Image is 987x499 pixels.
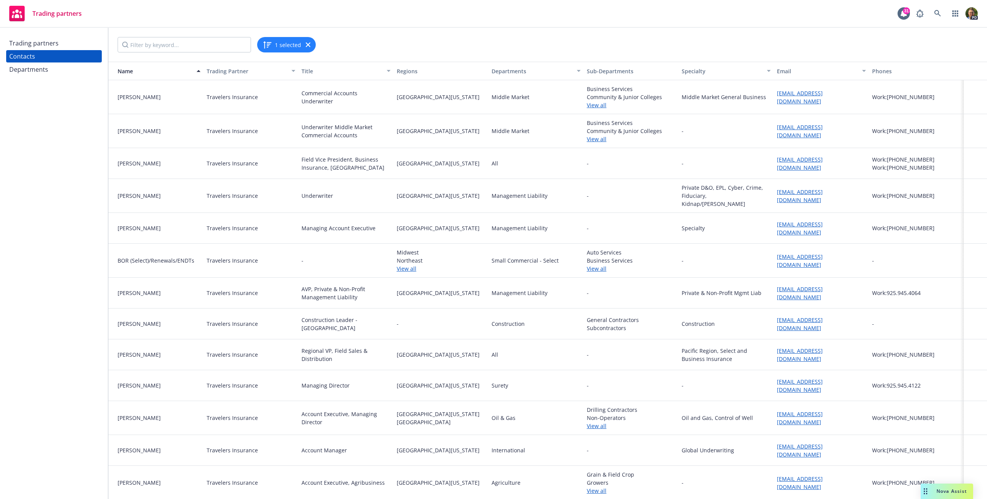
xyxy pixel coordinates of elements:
div: [PERSON_NAME] [118,479,200,487]
a: [EMAIL_ADDRESS][DOMAIN_NAME] [777,347,823,362]
div: Regional VP, Field Sales & Distribution [301,347,391,363]
span: - [587,159,676,167]
div: Small Commercial - Select [492,256,559,265]
div: Title [301,67,382,75]
a: Search [930,6,945,21]
div: [PERSON_NAME] [118,351,200,359]
div: Management Liability [492,192,547,200]
div: Underwriter [301,192,333,200]
div: Middle Market [492,93,529,101]
span: [GEOGRAPHIC_DATA][US_STATE] [397,410,486,418]
button: Trading Partner [204,62,299,80]
div: Underwriter Middle Market Commercial Accounts [301,123,391,139]
a: View all [587,135,676,143]
div: Account Executive, Agribusiness [301,479,385,487]
div: Departments [492,67,572,75]
div: Travelers Insurance [207,414,258,422]
div: [PERSON_NAME] [118,224,200,232]
div: Trading partners [9,37,59,49]
a: View all [397,265,486,273]
input: Filter by keyword... [118,37,251,52]
div: - [682,381,684,389]
div: [PERSON_NAME] [118,192,200,200]
a: [EMAIL_ADDRESS][DOMAIN_NAME] [777,253,823,268]
div: Global Underwriting [682,446,734,454]
span: General Contractors [587,316,676,324]
div: [PERSON_NAME] [118,446,200,454]
a: [EMAIL_ADDRESS][DOMAIN_NAME] [777,285,823,301]
div: [PERSON_NAME] [118,159,200,167]
div: Work: [PHONE_NUMBER] [872,127,961,135]
div: Travelers Insurance [207,93,258,101]
span: Grain & Field Crop [587,470,676,479]
a: Report a Bug [912,6,928,21]
div: All [492,351,498,359]
button: Regions [394,62,489,80]
span: Northeast [397,256,486,265]
div: Sub-Departments [587,67,676,75]
div: Departments [9,63,48,76]
span: - [587,381,589,389]
a: Trading partners [6,3,85,24]
div: - [872,256,874,265]
div: Work: 925.945.4122 [872,381,961,389]
div: Oil and Gas, Control of Well [682,414,753,422]
button: Name [108,62,204,80]
a: [EMAIL_ADDRESS][DOMAIN_NAME] [777,410,823,426]
div: Private D&O, EPL, Cyber, Crime, Fiduciary, Kidnap/[PERSON_NAME] [682,184,771,208]
span: Community & Junior Colleges [587,93,676,101]
div: [PERSON_NAME] [118,289,200,297]
div: Contacts [9,50,35,62]
span: [GEOGRAPHIC_DATA][US_STATE] [397,159,486,167]
div: Managing Director [301,381,350,389]
div: Work: 925.945.4064 [872,289,961,297]
button: Phones [869,62,964,80]
span: [GEOGRAPHIC_DATA][US_STATE] [397,351,486,359]
a: [EMAIL_ADDRESS][DOMAIN_NAME] [777,188,823,204]
div: Account Manager [301,446,347,454]
div: [PERSON_NAME] [118,93,200,101]
a: Switch app [948,6,963,21]
div: Management Liability [492,224,547,232]
span: - [397,320,486,328]
div: All [492,159,498,167]
div: [PERSON_NAME] [118,414,200,422]
a: [EMAIL_ADDRESS][DOMAIN_NAME] [777,89,823,105]
span: Nova Assist [936,488,967,494]
span: - [587,446,589,454]
span: - [587,351,676,359]
div: Travelers Insurance [207,127,258,135]
div: Travelers Insurance [207,159,258,167]
div: International [492,446,525,454]
span: [GEOGRAPHIC_DATA][US_STATE] [397,289,486,297]
span: Trading partners [32,10,82,17]
a: View all [587,422,676,430]
a: [EMAIL_ADDRESS][DOMAIN_NAME] [777,475,823,491]
a: [EMAIL_ADDRESS][DOMAIN_NAME] [777,378,823,393]
button: 1 selected [263,40,301,49]
div: Private & Non-Profit Mgmt Liab [682,289,761,297]
button: Specialty [679,62,774,80]
button: Email [774,62,869,80]
div: Work: [PHONE_NUMBER] [872,93,961,101]
span: - [587,192,589,200]
div: Work: [PHONE_NUMBER] [872,414,961,422]
button: Title [298,62,394,80]
div: Work: [PHONE_NUMBER] [872,192,961,200]
span: [GEOGRAPHIC_DATA][US_STATE] [397,127,486,135]
div: Management Liability [492,289,547,297]
div: Construction Leader - [GEOGRAPHIC_DATA] [301,316,391,332]
a: [EMAIL_ADDRESS][DOMAIN_NAME] [777,443,823,458]
span: Business Services [587,256,676,265]
a: View all [587,265,676,273]
span: [GEOGRAPHIC_DATA][US_STATE] [397,479,486,487]
img: photo [965,7,978,20]
span: Growers [587,479,676,487]
div: - [872,320,874,328]
div: [PERSON_NAME] [118,127,200,135]
a: [EMAIL_ADDRESS][DOMAIN_NAME] [777,316,823,332]
div: Managing Account Executive [301,224,376,232]
a: Contacts [6,50,102,62]
a: View all [587,487,676,495]
span: Non-Operators [587,414,676,422]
